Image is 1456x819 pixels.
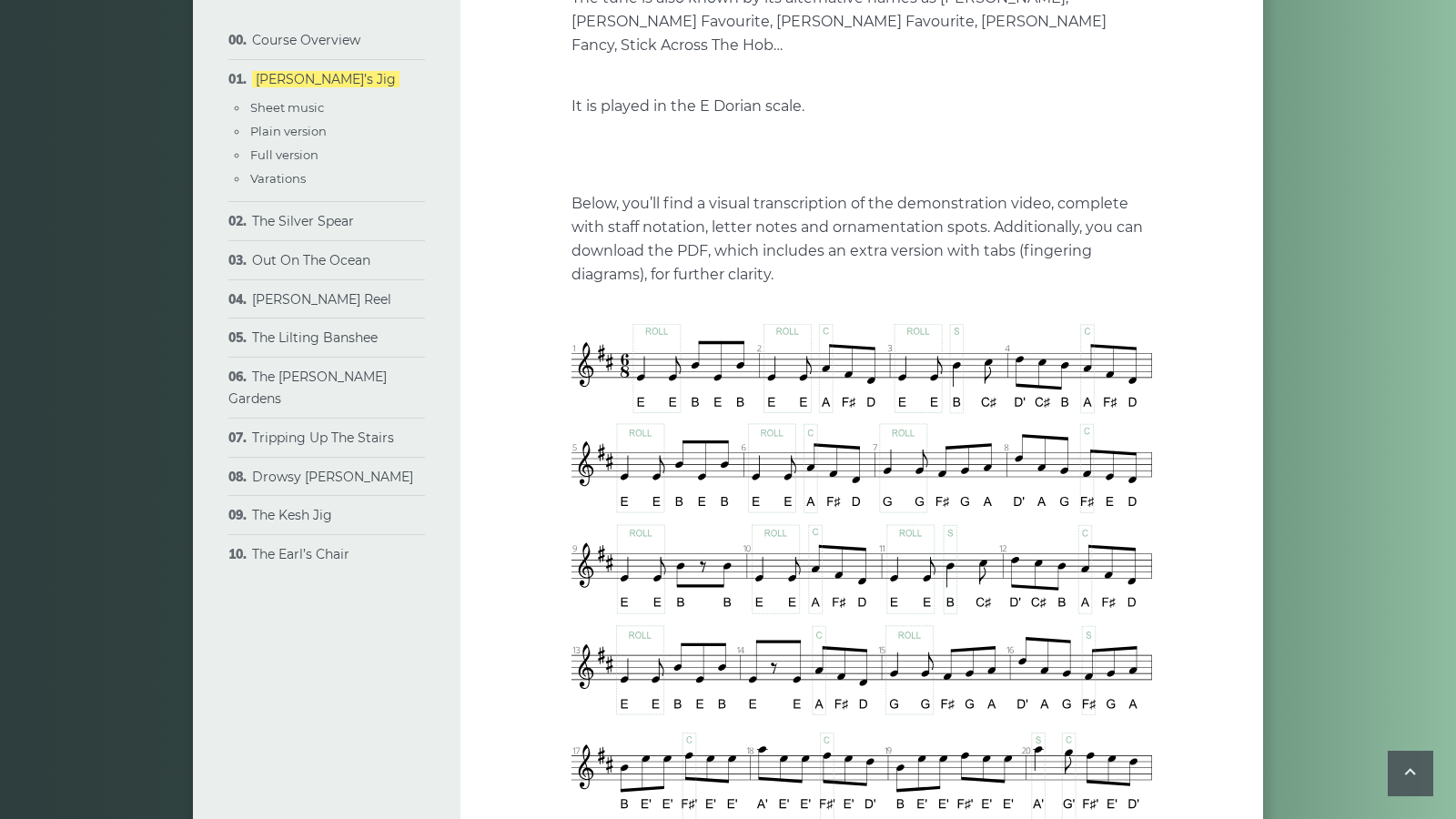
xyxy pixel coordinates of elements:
[252,32,360,48] a: Course Overview
[252,546,349,562] a: The Earl’s Chair
[252,469,413,485] a: Drowsy [PERSON_NAME]
[252,71,399,87] a: [PERSON_NAME]’s Jig
[252,252,370,268] a: Out On The Ocean
[250,171,306,186] a: Varations
[228,369,387,407] a: The [PERSON_NAME] Gardens
[571,95,1152,118] p: It is played in the E Dorian scale.
[252,291,391,308] a: [PERSON_NAME] Reel
[252,329,378,346] a: The Lilting Banshee
[250,147,318,162] a: Full version
[252,213,354,229] a: The Silver Spear
[250,100,324,115] a: Sheet music
[250,124,327,138] a: Plain version
[252,507,332,523] a: The Kesh Jig
[571,192,1152,287] p: Below, you’ll find a visual transcription of the demonstration video, complete with staff notatio...
[252,430,394,446] a: Tripping Up The Stairs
